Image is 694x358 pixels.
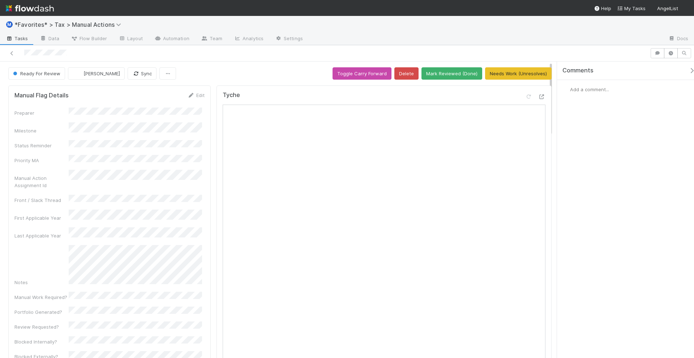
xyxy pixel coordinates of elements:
[14,127,69,134] div: Milestone
[68,67,125,80] button: [PERSON_NAME]
[594,5,611,12] div: Help
[34,33,65,45] a: Data
[14,142,69,149] div: Status Reminder
[269,33,309,45] a: Settings
[421,67,482,80] button: Mark Reviewed (Done)
[681,5,688,12] img: avatar_04ed6c9e-3b93-401c-8c3a-8fad1b1fc72c.png
[333,67,391,80] button: Toggle Carry Forward
[128,67,157,80] button: Sync
[663,33,694,45] a: Docs
[14,157,69,164] div: Priority MA
[74,70,81,77] img: avatar_66854b90-094e-431f-b713-6ac88429a2b8.png
[14,214,69,222] div: First Applicable Year
[113,33,149,45] a: Layout
[83,71,120,76] span: [PERSON_NAME]
[562,67,594,74] span: Comments
[394,67,419,80] button: Delete
[14,92,69,99] h5: Manual Flag Details
[6,2,54,14] img: logo-inverted-e16ddd16eac7371096b0.svg
[14,323,69,330] div: Review Requested?
[6,35,28,42] span: Tasks
[14,21,125,28] span: *Favorites* > Tax > Manual Actions
[149,33,195,45] a: Automation
[14,308,69,316] div: Portfolio Generated?
[14,294,69,301] div: Manual Work Required?
[14,279,69,286] div: Notes
[617,5,646,12] a: My Tasks
[14,174,69,189] div: Manual Action Assignment Id
[195,33,228,45] a: Team
[14,109,69,117] div: Preparer
[223,92,240,99] h5: Tyche
[617,5,646,11] span: My Tasks
[228,33,269,45] a: Analytics
[14,232,69,239] div: Last Applicable Year
[485,67,552,80] button: Needs Work (Unresolves)
[65,33,113,45] a: Flow Builder
[188,92,205,98] a: Edit
[563,86,570,93] img: avatar_04ed6c9e-3b93-401c-8c3a-8fad1b1fc72c.png
[6,21,13,28] span: Ⓜ️
[71,35,107,42] span: Flow Builder
[657,5,678,11] span: AngelList
[570,87,609,92] span: Add a comment...
[14,197,69,204] div: Front / Slack Thread
[14,338,69,345] div: Blocked Internally?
